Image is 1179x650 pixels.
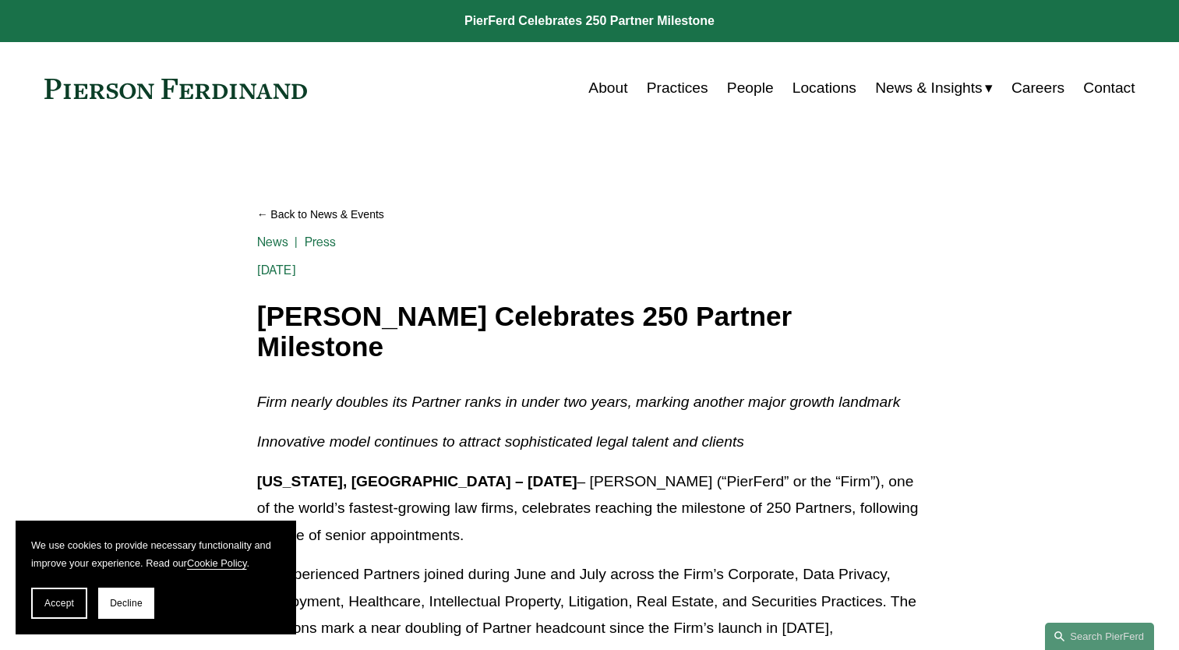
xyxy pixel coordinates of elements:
[1083,73,1135,103] a: Contact
[98,588,154,619] button: Decline
[257,473,577,489] strong: [US_STATE], [GEOGRAPHIC_DATA] – [DATE]
[257,235,289,249] a: News
[875,75,983,102] span: News & Insights
[110,598,143,609] span: Decline
[16,521,296,634] section: Cookie banner
[792,73,856,103] a: Locations
[588,73,627,103] a: About
[257,468,922,549] p: – [PERSON_NAME] (“PierFerd” or the “Firm”), one of the world’s fastest-growing law firms, celebra...
[1011,73,1064,103] a: Careers
[187,557,247,569] a: Cookie Policy
[257,302,922,362] h1: [PERSON_NAME] Celebrates 250 Partner Milestone
[257,263,296,277] span: [DATE]
[1045,623,1154,650] a: Search this site
[44,598,74,609] span: Accept
[257,433,744,450] em: Innovative model continues to attract sophisticated legal talent and clients
[647,73,708,103] a: Practices
[257,201,922,228] a: Back to News & Events
[727,73,774,103] a: People
[257,394,900,410] em: Firm nearly doubles its Partner ranks in under two years, marking another major growth landmark
[305,235,337,249] a: Press
[31,588,87,619] button: Accept
[875,73,993,103] a: folder dropdown
[31,536,281,572] p: We use cookies to provide necessary functionality and improve your experience. Read our .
